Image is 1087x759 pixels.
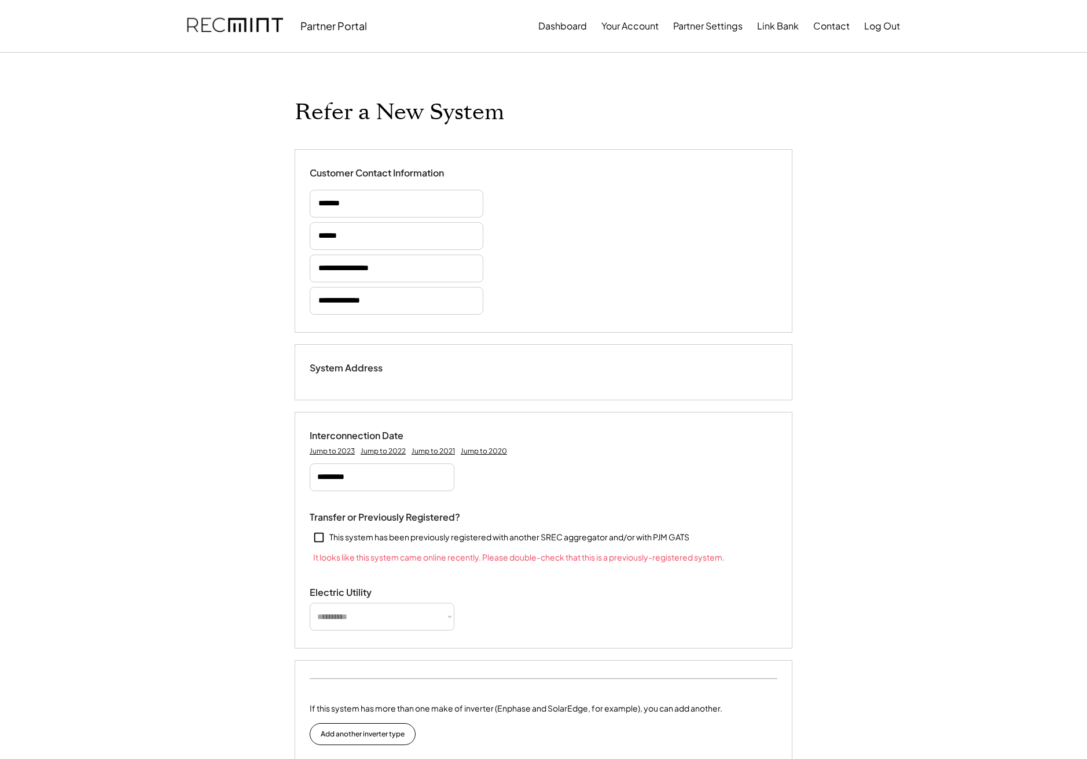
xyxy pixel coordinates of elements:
div: Customer Contact Information [310,167,444,179]
button: Add another inverter type [310,723,416,745]
div: Jump to 2021 [412,447,455,456]
button: Link Bank [757,14,799,38]
div: Partner Portal [300,19,367,32]
div: Jump to 2022 [361,447,406,456]
div: This system has been previously registered with another SREC aggregator and/or with PJM GATS [329,532,689,543]
img: recmint-logotype%403x.png [187,6,283,46]
button: Log Out [864,14,900,38]
div: It looks like this system came online recently. Please double-check that this is a previously-reg... [310,551,725,563]
button: Dashboard [538,14,587,38]
div: Jump to 2023 [310,447,355,456]
div: System Address [310,362,425,374]
div: Transfer or Previously Registered? [310,511,460,524]
div: If this system has more than one make of inverter (Enphase and SolarEdge, for example), you can a... [310,702,722,714]
button: Contact [813,14,850,38]
div: Interconnection Date [310,430,425,442]
div: Jump to 2020 [461,447,507,456]
div: Electric Utility [310,587,425,599]
h1: Refer a New System [295,99,504,126]
button: Partner Settings [673,14,743,38]
button: Your Account [601,14,659,38]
